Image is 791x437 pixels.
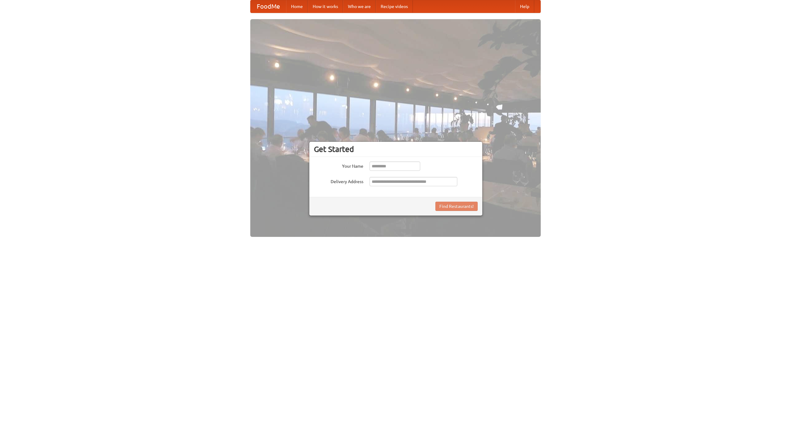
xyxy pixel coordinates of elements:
h3: Get Started [314,145,478,154]
a: Home [286,0,308,13]
label: Your Name [314,162,363,169]
button: Find Restaurants! [435,202,478,211]
a: Who we are [343,0,376,13]
a: Help [515,0,534,13]
a: Recipe videos [376,0,413,13]
label: Delivery Address [314,177,363,185]
a: FoodMe [251,0,286,13]
a: How it works [308,0,343,13]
